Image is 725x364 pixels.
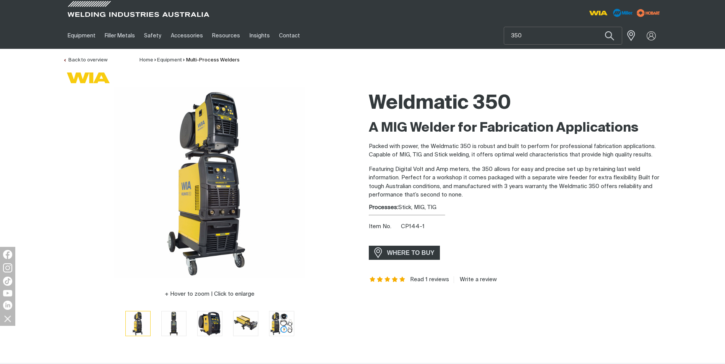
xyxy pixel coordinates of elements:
button: Go to slide 3 [197,311,222,336]
span: CP144-1 [401,224,425,229]
input: Product name or item number... [504,27,622,44]
img: Instagram [3,263,12,272]
p: Featuring Digital Volt and Amp meters, the 350 allows for easy and precise set up by retaining la... [369,165,662,200]
h2: A MIG Welder for Fabrication Applications [369,120,662,137]
button: Hover to zoom | Click to enlarge [160,290,259,299]
img: Weldmatic 350 [114,87,305,278]
a: Equipment [157,58,182,63]
img: TikTok [3,277,12,286]
img: hide socials [1,312,14,325]
img: YouTube [3,290,12,296]
img: Weldmatic 350 [269,311,294,336]
a: Equipment [63,23,100,49]
h1: Weldmatic 350 [369,91,662,116]
a: Home [139,58,153,63]
a: Resources [208,23,245,49]
span: Item No. [369,222,400,231]
div: Stick, MIG, TIG [369,203,662,212]
img: Weldmatic 350 [126,311,150,336]
img: Facebook [3,250,12,259]
strong: Processes: [369,205,398,210]
a: WHERE TO BUY [369,246,440,260]
button: Go to slide 5 [269,311,294,336]
img: miller [634,7,662,19]
a: Safety [139,23,166,49]
span: Rating: 5 [369,277,406,282]
nav: Main [63,23,513,49]
a: Read 1 reviews [410,276,449,283]
img: LinkedIn [3,301,12,310]
a: Back to overview [63,58,107,63]
nav: Breadcrumb [139,56,240,64]
a: Contact [274,23,305,49]
a: Filler Metals [100,23,139,49]
a: Accessories [166,23,208,49]
button: Go to slide 1 [125,311,151,336]
img: Weldmatic 350 [234,311,258,336]
a: Insights [245,23,274,49]
img: Weldmatic 350 [162,311,186,336]
button: Go to slide 2 [161,311,187,336]
span: WHERE TO BUY [382,247,440,259]
a: Multi-Process Welders [186,58,240,63]
p: Packed with power, the Weldmatic 350 is robust and built to perform for professional fabrication ... [369,142,662,159]
a: Write a review [454,276,497,283]
button: Go to slide 4 [233,311,258,336]
button: Search products [597,27,623,45]
img: Weldmatic 350 [198,311,222,336]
